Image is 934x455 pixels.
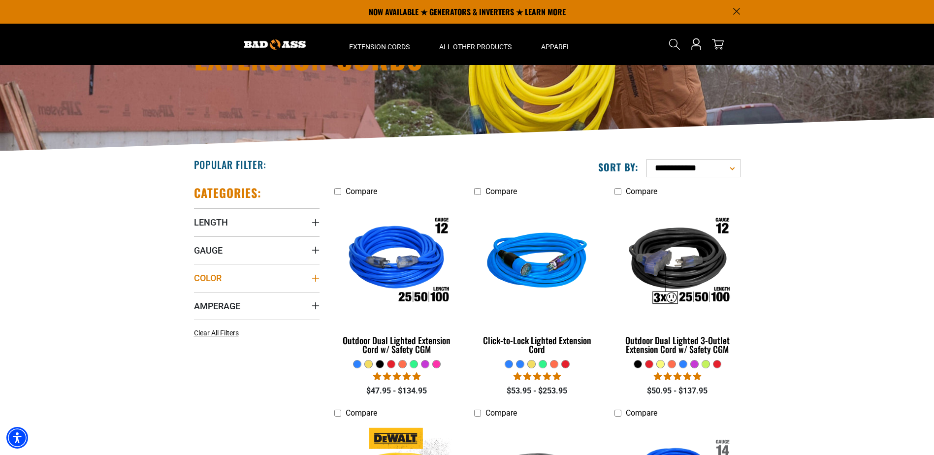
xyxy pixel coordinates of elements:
summary: Color [194,264,320,292]
img: Bad Ass Extension Cords [244,39,306,50]
span: Compare [626,408,657,418]
img: Outdoor Dual Lighted 3-Outlet Extension Cord w/ Safety CGM [615,206,740,319]
span: Compare [485,187,517,196]
a: Outdoor Dual Lighted 3-Outlet Extension Cord w/ Safety CGM Outdoor Dual Lighted 3-Outlet Extensio... [614,201,740,359]
a: cart [710,38,726,50]
div: Accessibility Menu [6,427,28,449]
h1: Extension Cords [194,42,553,72]
div: Outdoor Dual Lighted 3-Outlet Extension Cord w/ Safety CGM [614,336,740,354]
img: blue [475,206,599,319]
div: $53.95 - $253.95 [474,385,600,397]
h2: Categories: [194,185,262,200]
label: Sort by: [598,161,639,173]
span: All Other Products [439,42,512,51]
span: Amperage [194,300,240,312]
a: Open this option [688,24,704,65]
span: Extension Cords [349,42,410,51]
summary: Gauge [194,236,320,264]
a: Clear All Filters [194,328,243,338]
summary: Length [194,208,320,236]
span: Apparel [541,42,571,51]
img: Outdoor Dual Lighted Extension Cord w/ Safety CGM [335,206,459,319]
span: Color [194,272,222,284]
summary: Search [667,36,682,52]
span: Compare [485,408,517,418]
summary: Apparel [526,24,585,65]
span: Length [194,217,228,228]
span: Clear All Filters [194,329,239,337]
summary: All Other Products [424,24,526,65]
span: 4.81 stars [373,372,420,381]
div: Click-to-Lock Lighted Extension Cord [474,336,600,354]
span: Gauge [194,245,223,256]
span: 4.80 stars [654,372,701,381]
a: blue Click-to-Lock Lighted Extension Cord [474,201,600,359]
summary: Extension Cords [334,24,424,65]
span: Compare [346,187,377,196]
div: $47.95 - $134.95 [334,385,460,397]
a: Outdoor Dual Lighted Extension Cord w/ Safety CGM Outdoor Dual Lighted Extension Cord w/ Safety CGM [334,201,460,359]
div: $50.95 - $137.95 [614,385,740,397]
span: Compare [346,408,377,418]
div: Outdoor Dual Lighted Extension Cord w/ Safety CGM [334,336,460,354]
h2: Popular Filter: [194,158,266,171]
summary: Amperage [194,292,320,320]
span: Compare [626,187,657,196]
span: 4.87 stars [514,372,561,381]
